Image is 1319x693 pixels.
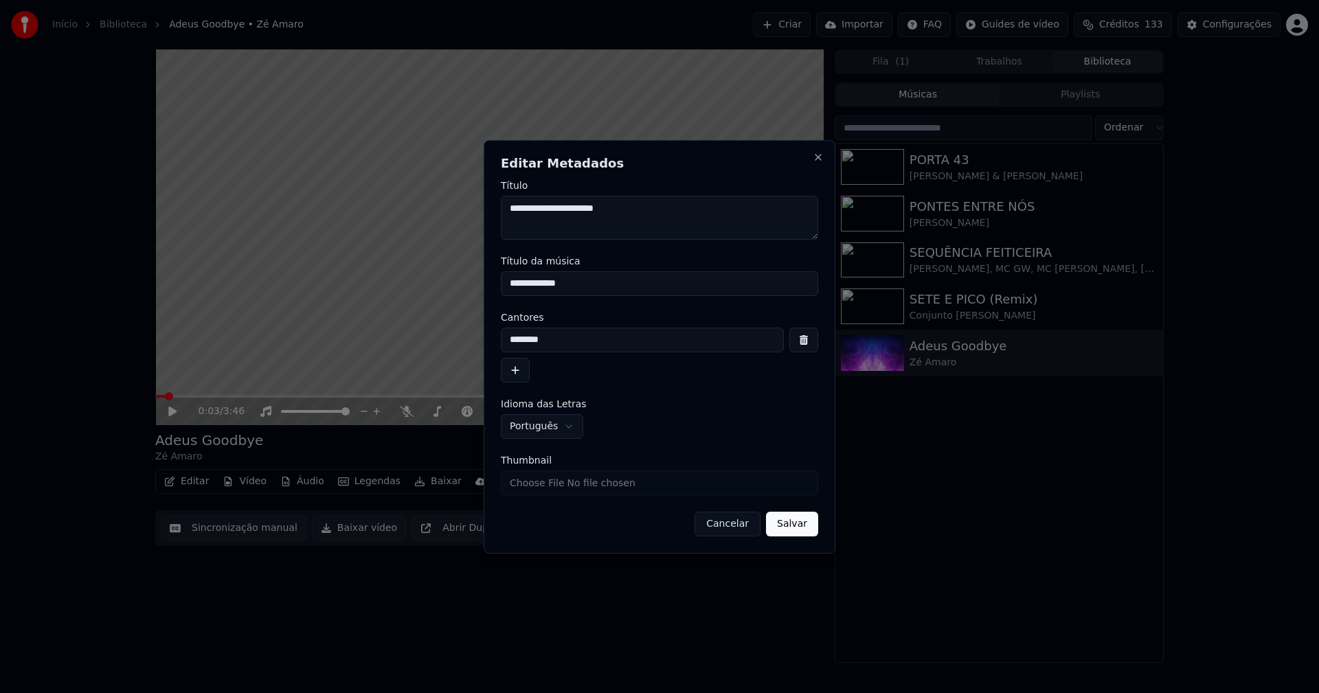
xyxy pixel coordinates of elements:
h2: Editar Metadados [501,157,818,170]
button: Cancelar [695,512,760,536]
span: Thumbnail [501,455,552,465]
button: Salvar [766,512,818,536]
label: Título da música [501,256,818,266]
label: Título [501,181,818,190]
span: Idioma das Letras [501,399,587,409]
label: Cantores [501,313,818,322]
